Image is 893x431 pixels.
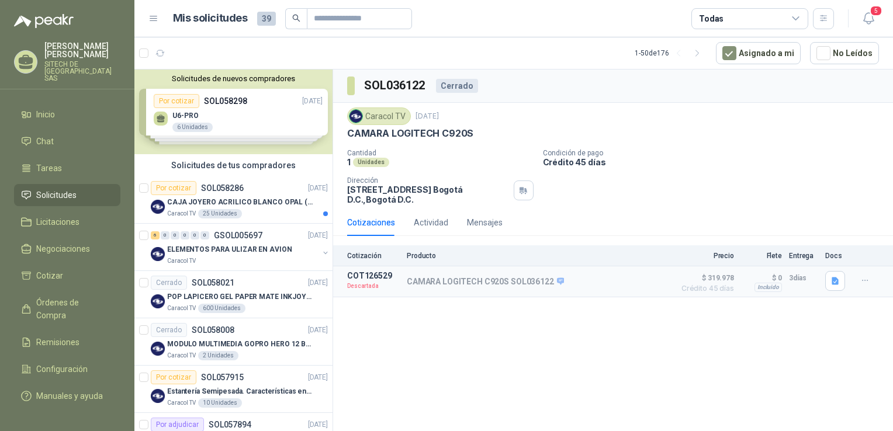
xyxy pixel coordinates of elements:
p: CAJA JOYERO ACRILICO BLANCO OPAL (En el adjunto mas detalle) [167,197,313,208]
p: ELEMENTOS PARA ULIZAR EN AVION [167,244,292,255]
a: Por cotizarSOL057915[DATE] Company LogoEstantería Semipesada. Características en el adjuntoCaraco... [134,366,333,413]
img: Company Logo [349,110,362,123]
a: Chat [14,130,120,152]
a: Negociaciones [14,238,120,260]
p: Flete [741,252,782,260]
div: 10 Unidades [198,398,242,408]
p: SOL058021 [192,279,234,287]
p: Entrega [789,252,818,260]
p: Crédito 45 días [543,157,889,167]
img: Logo peakr [14,14,74,28]
p: Docs [825,252,849,260]
p: Caracol TV [167,304,196,313]
p: [DATE] [308,230,328,241]
span: Remisiones [36,336,79,349]
span: Órdenes de Compra [36,296,109,322]
p: COT126529 [347,271,400,280]
p: SOL058008 [192,326,234,334]
p: CAMARA LOGITECH C920S [347,127,473,140]
span: Crédito 45 días [676,285,734,292]
p: Cotización [347,252,400,260]
div: 0 [171,231,179,239]
p: GSOL005697 [214,231,262,239]
a: CerradoSOL058008[DATE] Company LogoMODULO MULTIMEDIA GOPRO HERO 12 BLACKCaracol TV2 Unidades [134,318,333,366]
p: Caracol TV [167,209,196,218]
p: [DATE] [308,183,328,194]
div: 600 Unidades [198,304,245,313]
p: Cantidad [347,149,534,157]
span: 5 [870,5,882,16]
div: Solicitudes de tus compradores [134,154,333,176]
div: 2 Unidades [198,351,238,360]
p: 3 días [789,271,818,285]
div: Actividad [414,216,448,229]
a: Inicio [14,103,120,126]
span: Inicio [36,108,55,121]
div: 1 - 50 de 176 [635,44,707,62]
div: Todas [699,12,724,25]
a: Remisiones [14,331,120,353]
p: POP LAPICERO GEL PAPER MATE INKJOY 0.7 (Revisar el adjunto) [167,291,313,303]
p: SOL057894 [209,420,251,429]
div: 0 [181,231,189,239]
div: Cotizaciones [347,216,395,229]
div: Caracol TV [347,107,411,125]
img: Company Logo [151,247,165,261]
button: Solicitudes de nuevos compradores [139,74,328,83]
span: Negociaciones [36,242,90,255]
button: 5 [858,8,879,29]
span: 39 [257,12,276,26]
div: Solicitudes de nuevos compradoresPor cotizarSOL058298[DATE] U6-PRO6 UnidadesPor cotizarSOL058292[... [134,69,333,154]
a: Licitaciones [14,211,120,233]
button: Asignado a mi [716,42,801,64]
span: Cotizar [36,269,63,282]
p: Condición de pago [543,149,889,157]
p: SOL057915 [201,373,244,381]
p: Caracol TV [167,256,196,266]
p: Dirección [347,176,509,185]
div: 0 [191,231,199,239]
p: MODULO MULTIMEDIA GOPRO HERO 12 BLACK [167,339,313,350]
p: Caracol TV [167,351,196,360]
p: Descartada [347,280,400,292]
h1: Mis solicitudes [173,10,248,27]
p: 1 [347,157,351,167]
div: 0 [200,231,209,239]
p: [DATE] [308,372,328,383]
p: [DATE] [416,111,439,122]
span: Licitaciones [36,215,79,228]
div: Mensajes [467,216,503,229]
a: Manuales y ayuda [14,385,120,407]
span: Configuración [36,363,88,376]
div: Cerrado [151,276,187,290]
a: Configuración [14,358,120,380]
div: 25 Unidades [198,209,242,218]
img: Company Logo [151,342,165,356]
h3: SOL036122 [364,77,427,95]
a: Tareas [14,157,120,179]
p: Caracol TV [167,398,196,408]
a: 6 0 0 0 0 0 GSOL005697[DATE] Company LogoELEMENTOS PARA ULIZAR EN AVIONCaracol TV [151,228,330,266]
p: CAMARA LOGITECH C920S SOL036122 [407,277,564,287]
p: $ 0 [741,271,782,285]
div: Por cotizar [151,181,196,195]
img: Company Logo [151,200,165,214]
button: No Leídos [810,42,879,64]
div: Incluido [754,283,782,292]
span: Chat [36,135,54,148]
span: Manuales y ayuda [36,390,103,402]
div: Por cotizar [151,370,196,384]
p: [DATE] [308,277,328,289]
div: 6 [151,231,160,239]
span: search [292,14,300,22]
p: SOL058286 [201,184,244,192]
p: Producto [407,252,669,260]
div: Cerrado [436,79,478,93]
p: [DATE] [308,419,328,430]
span: Solicitudes [36,189,77,201]
a: Solicitudes [14,184,120,206]
div: 0 [161,231,169,239]
div: Unidades [353,158,389,167]
div: Cerrado [151,323,187,337]
p: [STREET_ADDRESS] Bogotá D.C. , Bogotá D.C. [347,185,509,204]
